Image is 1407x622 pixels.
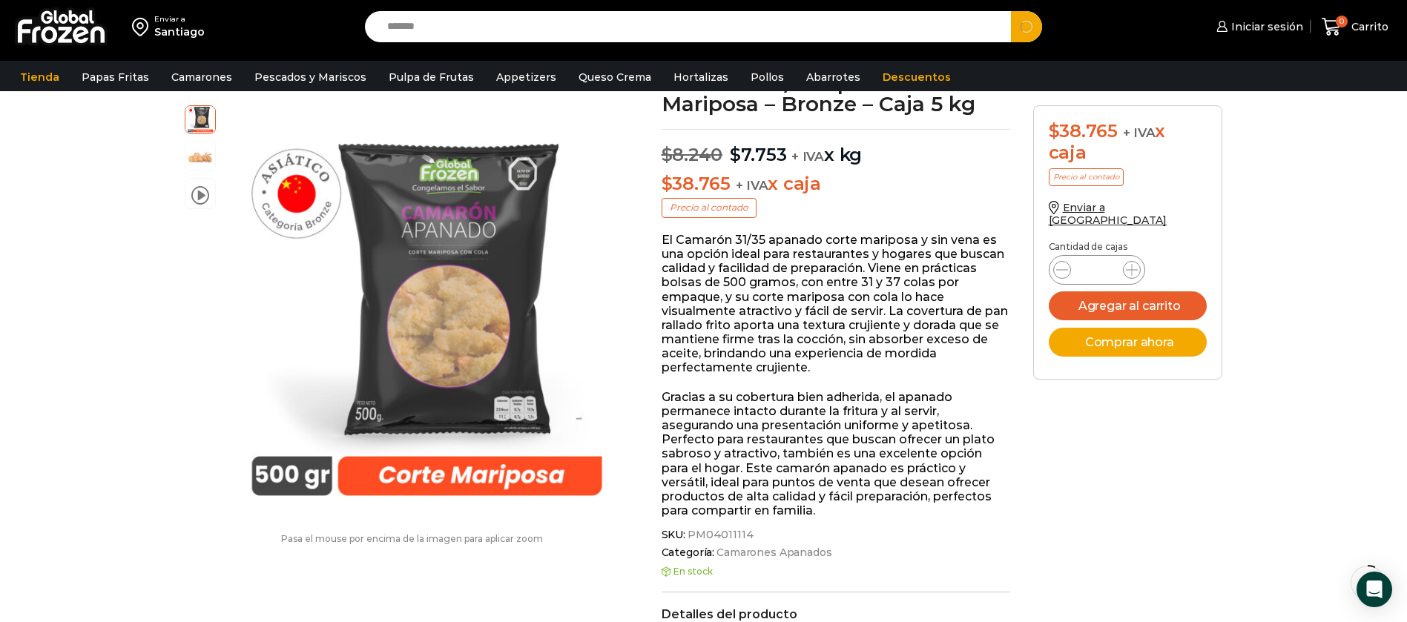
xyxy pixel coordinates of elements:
[247,63,374,91] a: Pescados y Mariscos
[1049,120,1060,142] span: $
[74,63,156,91] a: Papas Fritas
[1336,16,1348,27] span: 0
[1011,11,1042,42] button: Search button
[1083,259,1111,280] input: Product quantity
[662,198,757,217] p: Precio al contado
[1228,19,1303,34] span: Iniciar sesión
[662,173,731,194] bdi: 38.765
[1049,201,1167,227] a: Enviar a [GEOGRAPHIC_DATA]
[185,104,215,133] span: apanados
[736,178,768,193] span: + IVA
[1049,291,1207,320] button: Agregar al carrito
[730,144,741,165] span: $
[662,233,1011,375] p: El Camarón 31/35 apanado corte mariposa y sin vena es una opción ideal para restaurantes y hogare...
[662,144,723,165] bdi: 8.240
[1049,328,1207,357] button: Comprar ahora
[662,173,1011,195] p: x caja
[164,63,240,91] a: Camarones
[666,63,736,91] a: Hortalizas
[1049,168,1124,186] p: Precio al contado
[132,14,154,39] img: address-field-icon.svg
[791,149,824,164] span: + IVA
[381,63,481,91] a: Pulpa de Frutas
[662,546,1011,559] span: Categoría:
[662,73,1011,114] h1: Camarón 31/35 Apanado Corte Mariposa – Bronze – Caja 5 kg
[662,607,1011,621] h2: Detalles del producto
[185,142,215,172] span: camaron-apanado
[1348,19,1388,34] span: Carrito
[662,566,1011,577] p: En stock
[799,63,868,91] a: Abarrotes
[1049,121,1207,164] div: x caja
[185,534,639,544] p: Pasa el mouse por encima de la imagen para aplicar zoom
[489,63,564,91] a: Appetizers
[730,144,787,165] bdi: 7.753
[685,529,754,541] span: PM04011114
[714,546,831,559] a: Camarones Apanados
[1049,242,1207,252] p: Cantidad de cajas
[1213,12,1303,42] a: Iniciar sesión
[1049,120,1118,142] bdi: 38.765
[662,529,1011,541] span: SKU:
[662,144,673,165] span: $
[1123,125,1156,140] span: + IVA
[13,63,67,91] a: Tienda
[1318,10,1392,44] a: 0 Carrito
[662,173,673,194] span: $
[154,24,205,39] div: Santiago
[571,63,659,91] a: Queso Crema
[154,14,205,24] div: Enviar a
[662,129,1011,166] p: x kg
[743,63,791,91] a: Pollos
[1357,572,1392,607] div: Open Intercom Messenger
[662,390,1011,518] p: Gracias a su cobertura bien adherida, el apanado permanece intacto durante la fritura y al servir...
[875,63,958,91] a: Descuentos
